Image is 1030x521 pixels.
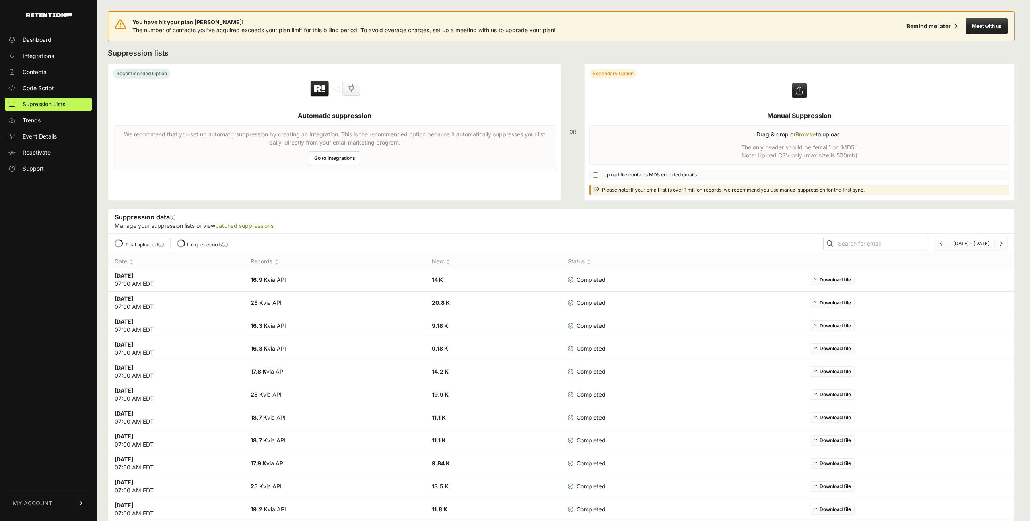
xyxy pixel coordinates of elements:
td: via API [244,337,425,360]
nav: Page navigation [935,237,1008,250]
span: Dashboard [23,36,51,44]
div: Suppression data [108,209,1014,233]
a: Download file [810,343,855,354]
h5: Automatic suppression [298,111,371,120]
span: Reactivate [23,149,51,157]
a: Download file [810,481,855,492]
td: 07:00 AM EDT [108,337,244,360]
strong: 14.2 K [432,368,449,375]
strong: [DATE] [115,364,133,371]
strong: [DATE] [115,456,133,463]
a: Support [5,162,92,175]
td: via API [244,360,425,383]
strong: [DATE] [115,341,133,348]
label: Total uploaded [125,242,164,248]
strong: 17.8 K [251,368,266,375]
strong: [DATE] [115,387,133,394]
input: Search for email [836,238,928,249]
strong: 16.3 K [251,345,268,352]
a: Next [999,240,1003,246]
strong: 13.5 K [432,483,449,490]
span: Support [23,165,44,173]
a: Event Details [5,130,92,143]
span: Completed [568,436,606,445]
a: Supression Lists [5,98,92,111]
strong: 18.7 K [251,414,267,421]
a: Download file [810,366,855,377]
th: Date [108,254,244,269]
a: Download file [810,298,855,308]
span: Trends [23,116,41,124]
span: You have hit your plan [PERSON_NAME]! [132,18,556,26]
td: 07:00 AM EDT [108,429,244,452]
span: Supression Lists [23,100,65,108]
strong: 9.18 K [432,322,448,329]
p: Manage your suppression lists or view [115,222,1008,230]
td: via API [244,429,425,452]
strong: 20.8 K [432,299,450,306]
span: Completed [568,345,606,353]
strong: 16.3 K [251,322,268,329]
div: Remind me later [906,22,951,30]
a: Download file [810,504,855,515]
a: MY ACCOUNT [5,491,92,515]
a: batched suppressions [215,222,274,229]
strong: 25 K [251,391,263,398]
a: Download file [810,435,855,446]
td: via API [244,406,425,429]
span: Upload file contains MD5 encoded emails. [603,172,698,178]
strong: [DATE] [115,318,133,325]
strong: 25 K [251,483,263,490]
span: Completed [568,391,606,399]
strong: [DATE] [115,502,133,509]
a: Contacts [5,66,92,79]
a: Go to integrations [309,151,360,165]
a: Trends [5,114,92,127]
span: Completed [568,482,606,490]
td: 07:00 AM EDT [108,314,244,337]
span: Completed [568,368,606,376]
img: integration [333,89,340,90]
strong: 9.84 K [432,460,450,467]
td: 07:00 AM EDT [108,475,244,498]
td: via API [244,452,425,475]
td: via API [244,498,425,521]
span: MY ACCOUNT [13,499,52,507]
img: no_sort-eaf950dc5ab64cae54d48a5578032e96f70b2ecb7d747501f34c8f2db400fb66.gif [587,259,591,265]
td: via API [244,269,425,292]
a: Download file [810,412,855,423]
strong: 11.1 K [432,414,446,421]
span: The number of contacts you've acquired exceeds your plan limit for this billing period. To avoid ... [132,27,556,33]
img: no_sort-eaf950dc5ab64cae54d48a5578032e96f70b2ecb7d747501f34c8f2db400fb66.gif [274,259,279,265]
strong: 17.9 K [251,460,266,467]
button: Meet with us [966,18,1008,34]
span: Completed [568,505,606,513]
strong: 25 K [251,299,263,306]
a: Download file [810,320,855,331]
img: Retention.com [26,13,72,17]
a: Integrations [5,50,92,62]
p: We recommend that you set up automatic suppression by creating an Integration. This is the recomm... [118,130,551,147]
strong: [DATE] [115,295,133,302]
a: Dashboard [5,33,92,46]
li: [DATE] - [DATE] [948,240,994,247]
span: Contacts [23,68,46,76]
a: Code Script [5,82,92,95]
span: Completed [568,459,606,467]
strong: 14 K [432,276,443,283]
img: integration [333,87,340,88]
strong: 19.2 K [251,506,268,513]
td: 07:00 AM EDT [108,498,244,521]
a: Download file [810,275,855,285]
div: Recommended Option [113,69,170,79]
strong: [DATE] [115,410,133,417]
span: Completed [568,276,606,284]
strong: 19.9 K [432,391,449,398]
a: Download file [810,458,855,469]
strong: 18.7 K [251,437,267,444]
td: via API [244,314,425,337]
td: 07:00 AM EDT [108,269,244,292]
a: Previous [940,240,943,246]
h2: Suppression lists [108,48,1015,59]
td: via API [244,383,425,406]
